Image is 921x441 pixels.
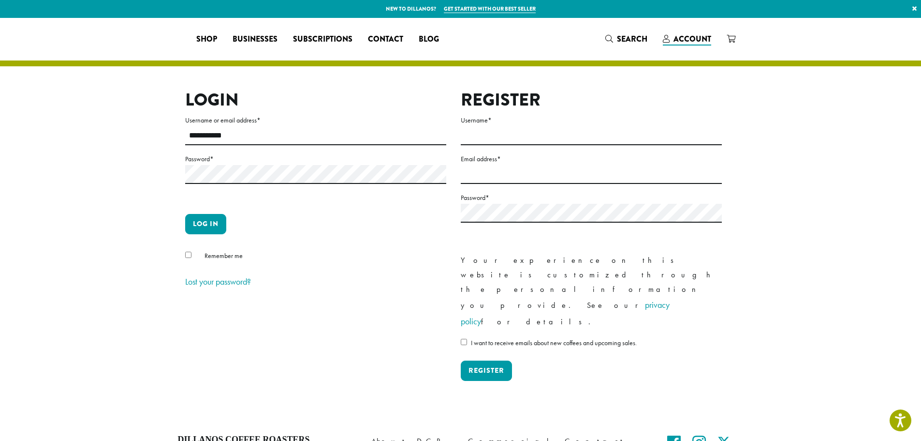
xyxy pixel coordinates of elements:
[185,214,226,234] button: Log in
[233,33,278,46] span: Businesses
[461,153,722,165] label: Email address
[185,114,446,126] label: Username or email address
[673,33,711,45] span: Account
[598,31,655,47] a: Search
[293,33,352,46] span: Subscriptions
[461,253,722,330] p: Your experience on this website is customized through the personal information you provide. See o...
[205,251,243,260] span: Remember me
[461,90,722,110] h2: Register
[461,192,722,204] label: Password
[196,33,217,46] span: Shop
[185,276,251,287] a: Lost your password?
[444,5,536,13] a: Get started with our best seller
[185,153,446,165] label: Password
[461,361,512,381] button: Register
[185,90,446,110] h2: Login
[461,339,467,345] input: I want to receive emails about new coffees and upcoming sales.
[617,33,647,45] span: Search
[461,114,722,126] label: Username
[471,338,637,347] span: I want to receive emails about new coffees and upcoming sales.
[461,299,670,327] a: privacy policy
[368,33,403,46] span: Contact
[419,33,439,46] span: Blog
[189,31,225,47] a: Shop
